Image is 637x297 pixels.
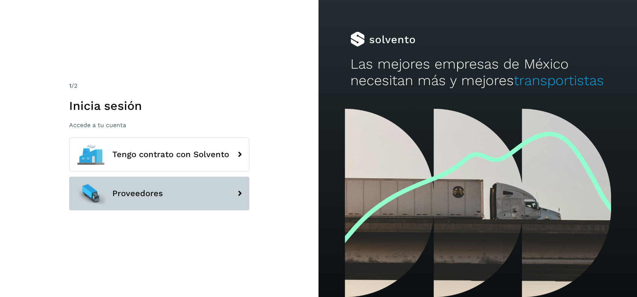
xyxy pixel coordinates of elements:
[69,138,249,171] button: Tengo contrato con Solvento
[350,56,605,89] h2: Las mejores empresas de México necesitan más y mejores
[69,81,249,90] div: /2
[112,189,163,198] span: Proveedores
[514,72,604,88] span: transportistas
[69,177,249,210] button: Proveedores
[69,121,249,129] p: Accede a tu cuenta
[69,99,249,113] h1: Inicia sesión
[112,150,229,159] span: Tengo contrato con Solvento
[69,82,71,89] span: 1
